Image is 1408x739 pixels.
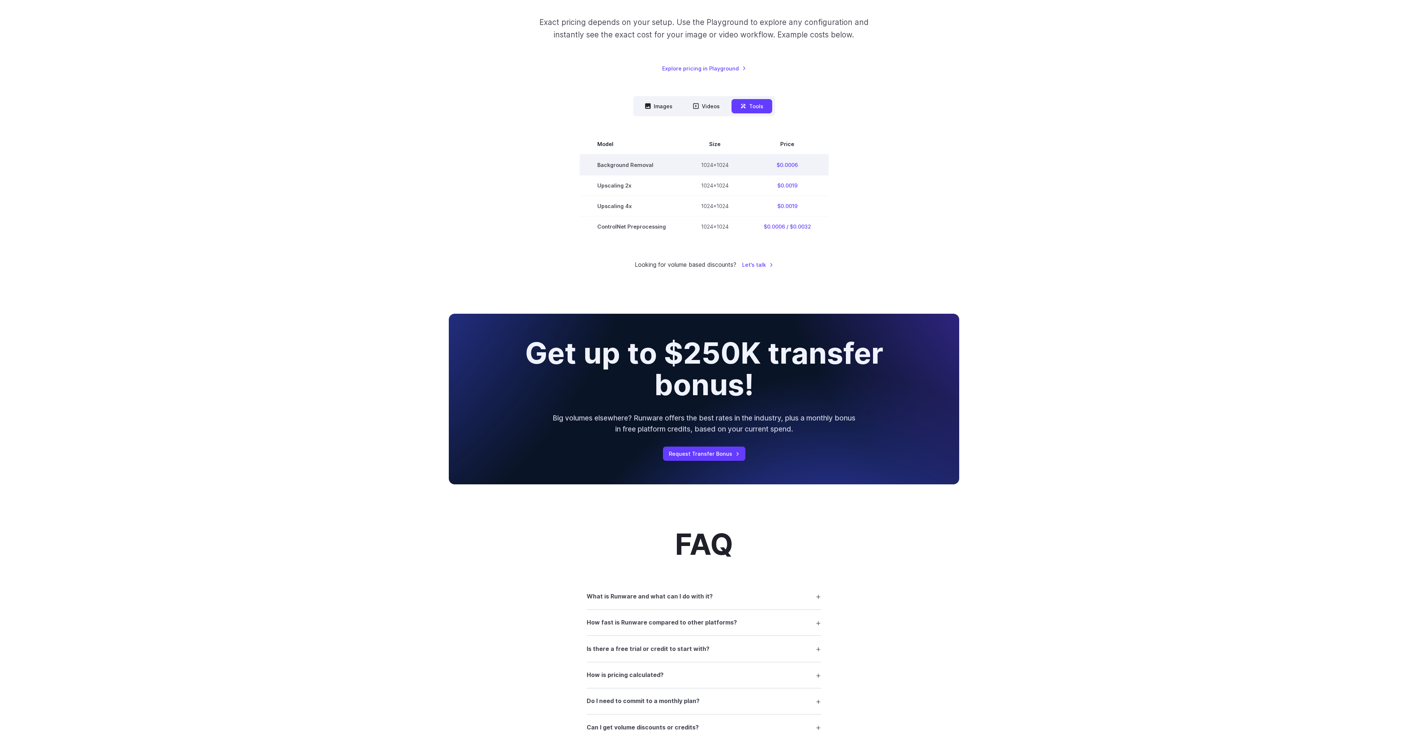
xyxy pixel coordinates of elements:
td: 1024x1024 [683,154,746,175]
button: Tools [731,99,772,113]
td: Upscaling 4x [580,196,683,216]
td: Background Removal [580,154,683,175]
a: Explore pricing in Playground [662,64,746,73]
th: Size [683,134,746,154]
a: Request Transfer Bonus [663,447,745,461]
td: 1024x1024 [683,175,746,196]
td: $0.0006 / $0.0032 [746,216,829,237]
td: 1024x1024 [683,196,746,216]
summary: How fast is Runware compared to other platforms? [587,616,821,630]
h3: Do I need to commit to a monthly plan? [587,696,700,706]
td: $0.0006 [746,154,829,175]
h3: Is there a free trial or credit to start with? [587,644,709,654]
h3: How is pricing calculated? [587,670,664,680]
p: Exact pricing depends on your setup. Use the Playground to explore any configuration and instantl... [525,16,883,41]
summary: Is there a free trial or credit to start with? [587,642,821,656]
summary: Can I get volume discounts or credits? [587,720,821,734]
a: Let's talk [742,261,773,269]
p: Big volumes elsewhere? Runware offers the best rates in the industry, plus a monthly bonus in fre... [551,412,857,435]
td: $0.0019 [746,196,829,216]
td: 1024x1024 [683,216,746,237]
summary: What is Runware and what can I do with it? [587,589,821,603]
td: ControlNet Preprocessing [580,216,683,237]
h2: Get up to $250K transfer bonus! [518,337,889,401]
th: Model [580,134,683,154]
h3: What is Runware and what can I do with it? [587,592,713,601]
th: Price [746,134,829,154]
summary: Do I need to commit to a monthly plan? [587,694,821,708]
td: Upscaling 2x [580,175,683,196]
h3: Can I get volume discounts or credits? [587,723,699,732]
button: Images [636,99,681,113]
summary: How is pricing calculated? [587,668,821,682]
h3: How fast is Runware compared to other platforms? [587,618,737,627]
td: $0.0019 [746,175,829,196]
h2: FAQ [675,528,733,560]
button: Videos [684,99,729,113]
small: Looking for volume based discounts? [635,260,736,270]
